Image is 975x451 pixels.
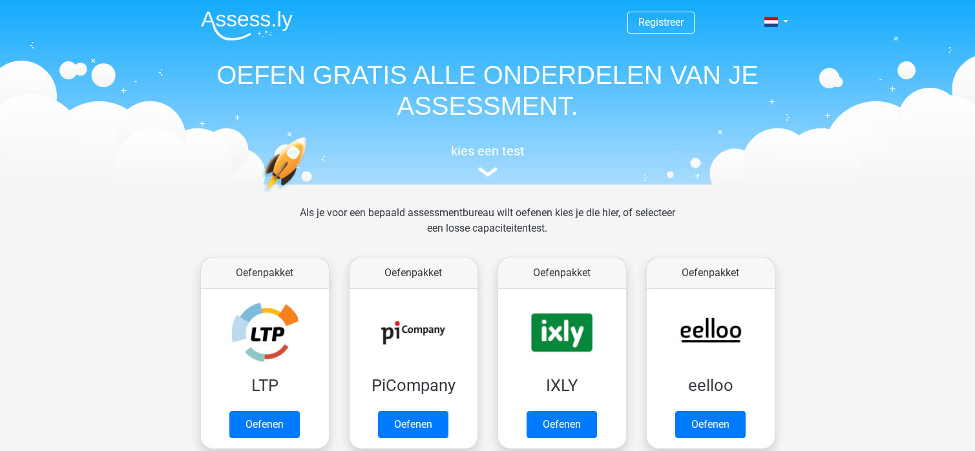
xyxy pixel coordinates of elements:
[378,411,448,438] a: Oefenen
[191,59,785,121] h1: OEFEN GRATIS ALLE ONDERDELEN VAN JE ASSESSMENT.
[262,137,357,254] img: oefenen
[201,10,293,41] img: Assessly
[191,143,785,177] a: kies een test
[675,411,746,438] a: Oefenen
[289,205,686,252] div: Als je voor een bepaald assessmentbureau wilt oefenen kies je die hier, of selecteer een losse ca...
[191,143,785,159] h5: kies een test
[478,167,498,177] img: assessment
[527,411,597,438] a: Oefenen
[638,16,684,28] a: Registreer
[229,411,300,438] a: Oefenen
